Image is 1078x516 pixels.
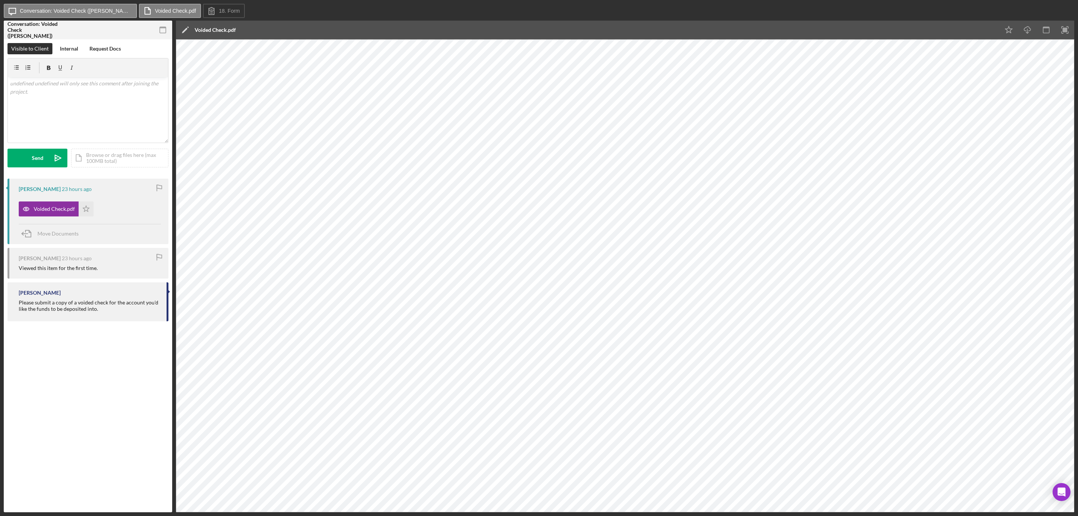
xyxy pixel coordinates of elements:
[7,149,67,167] button: Send
[4,4,137,18] button: Conversation: Voided Check ([PERSON_NAME])
[7,21,60,39] div: Conversation: Voided Check ([PERSON_NAME])
[19,255,61,261] div: [PERSON_NAME]
[139,4,201,18] button: Voided Check.pdf
[19,224,86,243] button: Move Documents
[56,43,82,54] button: Internal
[19,290,61,296] div: [PERSON_NAME]
[62,186,92,192] time: 2025-08-28 22:07
[89,43,121,54] div: Request Docs
[20,8,132,14] label: Conversation: Voided Check ([PERSON_NAME])
[86,43,125,54] button: Request Docs
[60,43,78,54] div: Internal
[34,206,75,212] div: Voided Check.pdf
[32,149,43,167] div: Send
[1053,483,1071,501] div: Open Intercom Messenger
[37,230,79,237] span: Move Documents
[219,8,240,14] label: 18. Form
[19,300,159,312] div: Please submit a copy of a voided check for the account you'd like the funds to be deposited into.
[155,8,196,14] label: Voided Check.pdf
[11,43,49,54] div: Visible to Client
[195,27,236,33] div: Voided Check.pdf
[62,255,92,261] time: 2025-08-28 22:01
[203,4,245,18] button: 18. Form
[19,186,61,192] div: [PERSON_NAME]
[19,265,98,271] div: Viewed this item for the first time.
[7,43,52,54] button: Visible to Client
[19,201,94,216] button: Voided Check.pdf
